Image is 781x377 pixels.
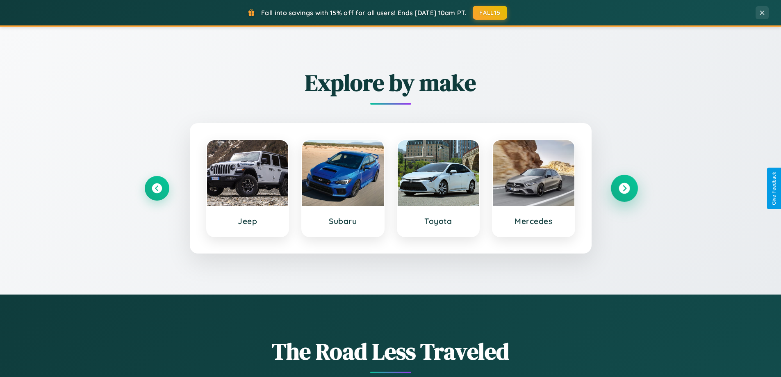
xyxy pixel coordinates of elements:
[771,172,777,205] div: Give Feedback
[501,216,566,226] h3: Mercedes
[145,336,637,367] h1: The Road Less Traveled
[215,216,280,226] h3: Jeep
[310,216,376,226] h3: Subaru
[261,9,467,17] span: Fall into savings with 15% off for all users! Ends [DATE] 10am PT.
[473,6,507,20] button: FALL15
[145,67,637,98] h2: Explore by make
[406,216,471,226] h3: Toyota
